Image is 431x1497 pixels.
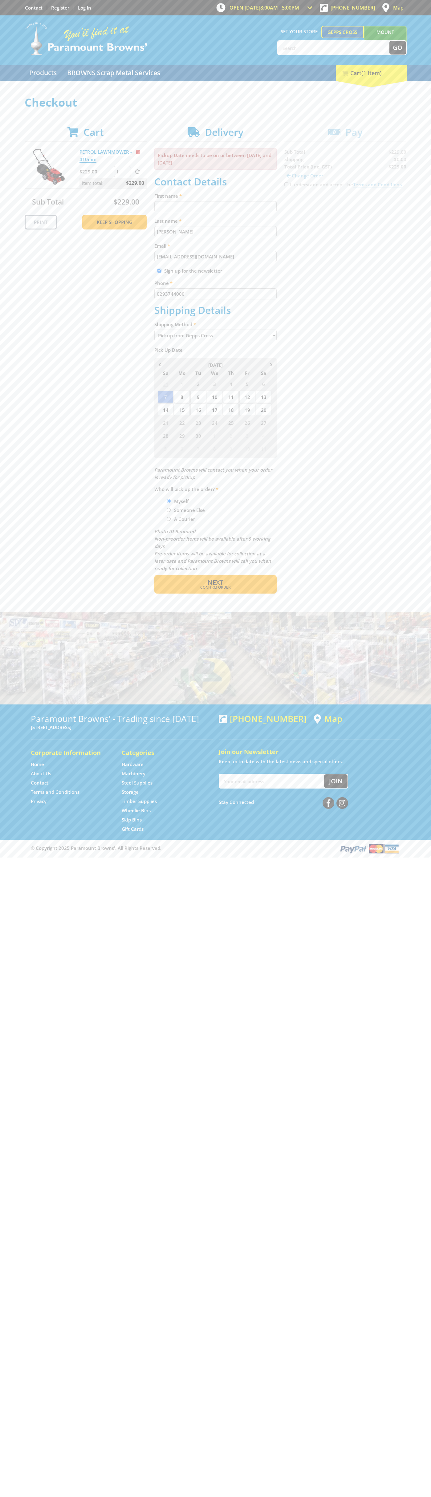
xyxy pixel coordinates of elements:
span: 4 [223,378,239,390]
input: Search [278,41,389,55]
span: $229.00 [113,197,139,207]
span: 30 [190,429,206,442]
label: Myself [172,496,191,506]
span: Tu [190,369,206,377]
span: 5 [158,442,173,455]
label: Who will pick up the order? [154,485,277,493]
span: [DATE] [208,362,223,368]
span: Sub Total [32,197,64,207]
h5: Join our Newsletter [219,748,401,756]
span: We [207,369,222,377]
input: Please select who will pick up the order. [167,508,171,512]
span: 10 [239,442,255,455]
a: Go to the Home page [31,761,44,768]
a: Go to the Contact page [25,5,43,11]
p: $229.00 [79,168,112,175]
label: Shipping Method [154,321,277,328]
span: 14 [158,404,173,416]
h2: Shipping Details [154,304,277,316]
span: Sa [256,369,271,377]
span: 6 [256,378,271,390]
label: First name [154,192,277,200]
h1: Checkout [25,96,407,109]
span: 29 [174,429,190,442]
p: Item total: [79,178,147,188]
a: Go to the registration page [51,5,69,11]
a: Go to the Wheelie Bins page [122,807,151,814]
a: PETROL LAWNMOWER - 410mm [79,149,132,163]
p: Pickup Date needs to be on or between [DATE] and [DATE] [154,148,277,170]
a: Go to the Machinery page [122,770,145,777]
a: Keep Shopping [82,215,147,229]
span: 12 [239,391,255,403]
button: Join [324,774,348,788]
label: Phone [154,279,277,287]
a: Go to the Contact page [31,780,48,786]
input: Please enter your email address. [154,251,277,262]
span: OPEN [DATE] [230,4,299,11]
span: 27 [256,416,271,429]
label: Last name [154,217,277,225]
span: $229.00 [126,178,144,188]
label: Someone Else [172,505,207,515]
span: 19 [239,404,255,416]
input: Please enter your last name. [154,226,277,237]
a: Go to the Privacy page [31,798,47,805]
span: Next [208,578,223,586]
h2: Contact Details [154,176,277,188]
h5: Categories [122,748,200,757]
p: Keep up to date with the latest news and special offers. [219,758,401,765]
span: 26 [239,416,255,429]
span: 1 [207,429,222,442]
img: Paramount Browns' [25,22,148,56]
input: Please enter your telephone number. [154,288,277,299]
a: Go to the Skip Bins page [122,817,142,823]
a: Go to the Gift Cards page [122,826,144,832]
span: 3 [239,429,255,442]
button: Go [389,41,406,55]
a: Go to the Timber Supplies page [122,798,157,805]
a: Go to the Terms and Conditions page [31,789,79,795]
a: Go to the Steel Supplies page [122,780,152,786]
span: 5 [239,378,255,390]
a: Remove from cart [136,149,140,155]
h5: Corporate Information [31,748,109,757]
span: 24 [207,416,222,429]
div: Cart [336,65,407,81]
a: Print [25,215,57,229]
input: Please enter your first name. [154,201,277,212]
input: Your email address [219,774,324,788]
span: 11 [223,391,239,403]
span: Th [223,369,239,377]
span: 3 [207,378,222,390]
span: Fr [239,369,255,377]
span: 2 [223,429,239,442]
a: Go to the About Us page [31,770,51,777]
span: 8 [207,442,222,455]
span: 17 [207,404,222,416]
span: 7 [158,391,173,403]
a: Gepps Cross [321,26,364,38]
span: 1 [174,378,190,390]
select: Please select a shipping method. [154,330,277,341]
span: 23 [190,416,206,429]
a: Go to the BROWNS Scrap Metal Services page [63,65,165,81]
input: Please select who will pick up the order. [167,499,171,503]
button: Next Confirm order [154,575,277,594]
label: Pick Up Date [154,346,277,354]
span: 16 [190,404,206,416]
span: Confirm order [168,586,263,589]
span: 18 [223,404,239,416]
div: ® Copyright 2025 Paramount Browns'. All Rights Reserved. [25,843,407,854]
a: View a map of Gepps Cross location [314,714,342,724]
img: PayPal, Mastercard, Visa accepted [339,843,401,854]
span: 2 [190,378,206,390]
div: [PHONE_NUMBER] [219,714,307,724]
span: 8:00am - 5:00pm [260,4,299,11]
img: PETROL LAWNMOWER - 410mm [30,148,67,185]
em: Paramount Browns will contact you when your order is ready for pickup [154,467,272,480]
span: 22 [174,416,190,429]
span: 4 [256,429,271,442]
h3: Paramount Browns' - Trading since [DATE] [31,714,213,724]
span: Delivery [205,125,243,139]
